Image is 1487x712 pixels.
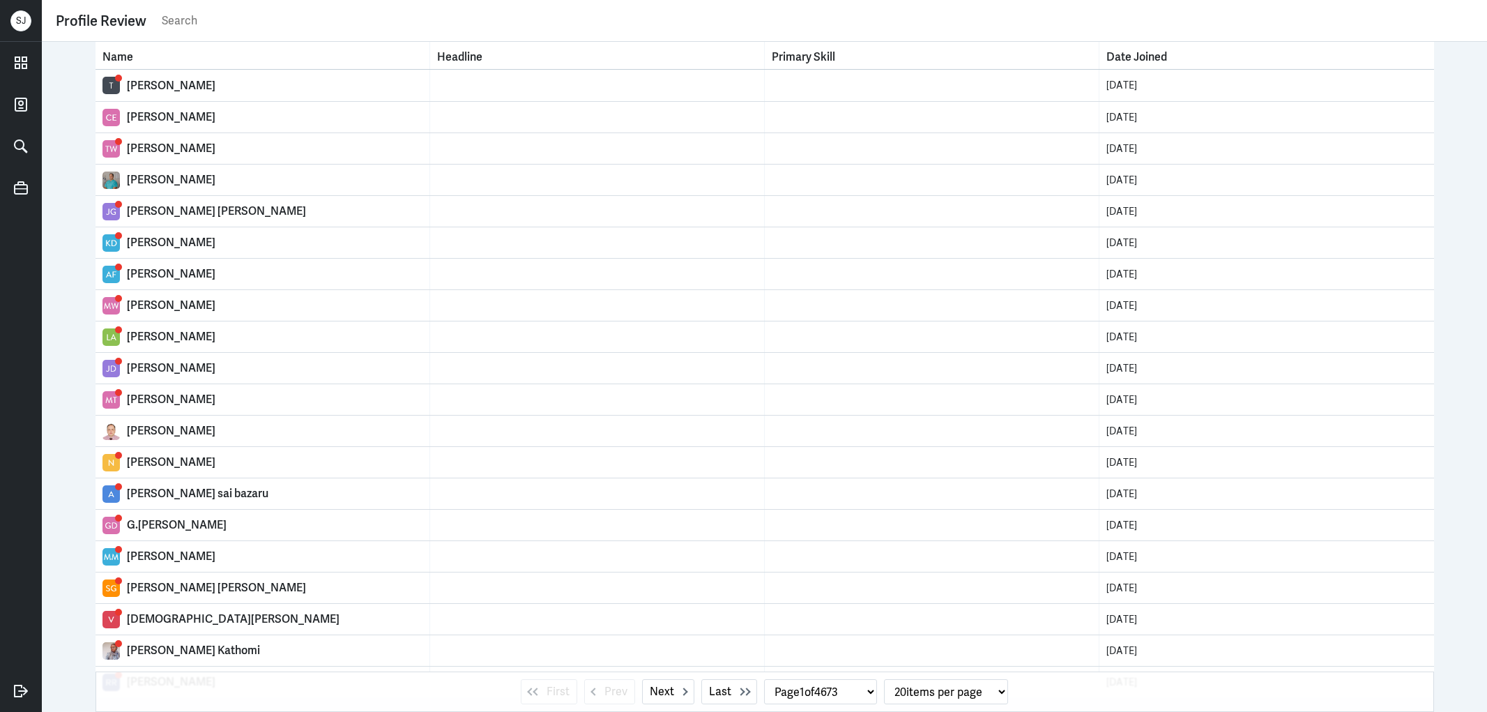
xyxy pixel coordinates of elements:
[127,487,422,501] div: [PERSON_NAME] sai bazaru
[1099,416,1434,446] td: Date Joined
[430,541,765,572] td: Headline
[102,611,422,628] a: [DEMOGRAPHIC_DATA][PERSON_NAME]
[765,70,1099,101] td: Primary Skill
[430,227,765,258] td: Headline
[1099,42,1434,69] th: Toggle SortBy
[102,548,422,566] a: [PERSON_NAME]
[96,42,430,69] th: Toggle SortBy
[102,140,422,158] a: [PERSON_NAME]
[430,196,765,227] td: Headline
[765,541,1099,572] td: Primary Skill
[765,478,1099,509] td: Primary Skill
[1099,447,1434,478] td: Date Joined
[765,604,1099,635] td: Primary Skill
[102,642,422,660] a: [PERSON_NAME] Kathomi
[1099,102,1434,132] td: Date Joined
[1106,424,1427,439] div: [DATE]
[127,424,422,438] div: [PERSON_NAME]
[102,172,422,189] a: [PERSON_NAME]
[1099,165,1434,195] td: Date Joined
[430,384,765,415] td: Headline
[127,518,422,532] div: G.[PERSON_NAME]
[765,196,1099,227] td: Primary Skill
[96,573,430,603] td: Name
[127,581,422,595] div: [PERSON_NAME] [PERSON_NAME]
[765,447,1099,478] td: Primary Skill
[56,10,146,31] div: Profile Review
[765,510,1099,540] td: Primary Skill
[765,321,1099,352] td: Primary Skill
[127,298,422,312] div: [PERSON_NAME]
[102,328,422,346] a: [PERSON_NAME]
[430,259,765,289] td: Headline
[102,77,422,94] a: [PERSON_NAME]
[430,635,765,666] td: Headline
[521,679,577,704] button: First
[430,165,765,195] td: Headline
[650,683,674,700] span: Next
[1099,259,1434,289] td: Date Joined
[1106,361,1427,376] div: [DATE]
[96,635,430,666] td: Name
[1106,267,1427,282] div: [DATE]
[96,667,430,697] td: Name
[127,612,422,626] div: [DEMOGRAPHIC_DATA][PERSON_NAME]
[701,679,757,704] button: Last
[1099,196,1434,227] td: Date Joined
[96,541,430,572] td: Name
[1099,70,1434,101] td: Date Joined
[102,580,422,597] a: [PERSON_NAME] [PERSON_NAME]
[96,70,430,101] td: Name
[1099,321,1434,352] td: Date Joined
[1106,204,1427,219] div: [DATE]
[430,573,765,603] td: Headline
[102,234,422,252] a: [PERSON_NAME]
[96,102,430,132] td: Name
[765,102,1099,132] td: Primary Skill
[10,10,31,31] div: S J
[1106,236,1427,250] div: [DATE]
[127,110,422,124] div: [PERSON_NAME]
[96,353,430,384] td: Name
[430,70,765,101] td: Headline
[160,10,1473,31] input: Search
[96,196,430,227] td: Name
[1106,455,1427,470] div: [DATE]
[1106,110,1427,125] div: [DATE]
[127,644,422,658] div: [PERSON_NAME] Kathomi
[1106,487,1427,501] div: [DATE]
[96,290,430,321] td: Name
[102,454,422,471] a: [PERSON_NAME]
[547,683,570,700] span: First
[127,79,422,93] div: [PERSON_NAME]
[765,635,1099,666] td: Primary Skill
[102,423,422,440] a: [PERSON_NAME]
[1106,581,1427,596] div: [DATE]
[1099,667,1434,697] td: Date Joined
[1099,133,1434,164] td: Date Joined
[430,604,765,635] td: Headline
[96,165,430,195] td: Name
[127,550,422,563] div: [PERSON_NAME]
[1106,518,1427,533] div: [DATE]
[1106,173,1427,188] div: [DATE]
[765,133,1099,164] td: Primary Skill
[765,573,1099,603] td: Primary Skill
[1106,78,1427,93] div: [DATE]
[430,42,765,69] th: Toggle SortBy
[1099,227,1434,258] td: Date Joined
[127,393,422,407] div: [PERSON_NAME]
[765,42,1099,69] th: Toggle SortBy
[1106,330,1427,344] div: [DATE]
[102,360,422,377] a: [PERSON_NAME]
[1106,550,1427,564] div: [DATE]
[96,510,430,540] td: Name
[1106,142,1427,156] div: [DATE]
[1099,510,1434,540] td: Date Joined
[96,227,430,258] td: Name
[430,416,765,446] td: Headline
[96,604,430,635] td: Name
[1106,644,1427,658] div: [DATE]
[96,133,430,164] td: Name
[96,478,430,509] td: Name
